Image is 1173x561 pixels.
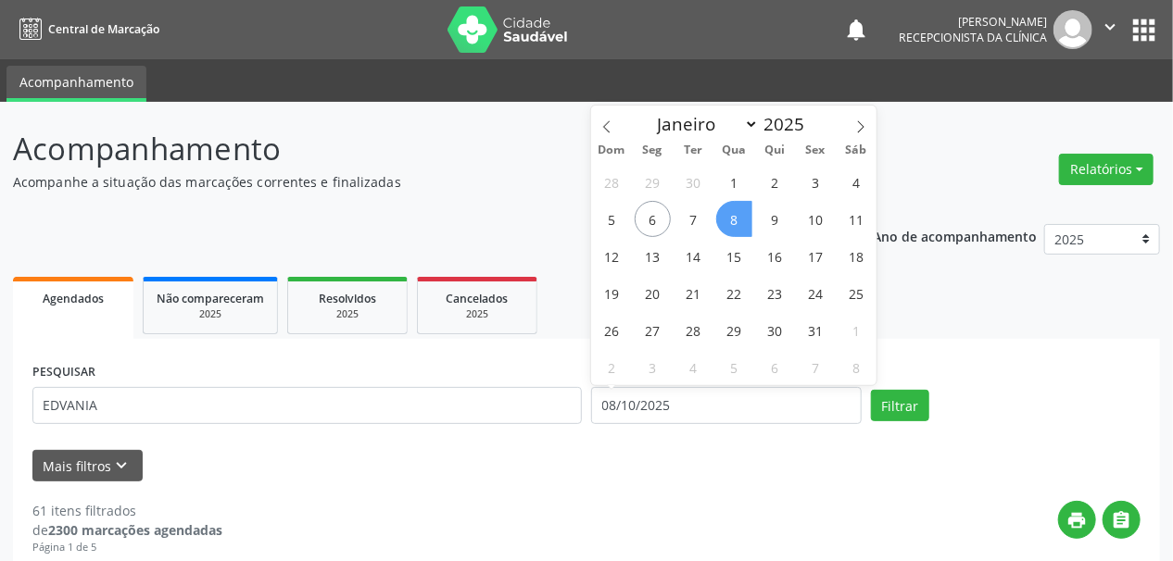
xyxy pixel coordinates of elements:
[32,540,222,555] div: Página 1 de 5
[301,307,394,321] div: 2025
[632,144,673,156] span: Seg
[431,307,523,321] div: 2025
[1128,14,1160,46] button: apps
[112,455,132,476] i: keyboard_arrow_down
[838,349,874,385] span: Novembro 8, 2025
[157,307,264,321] div: 2025
[43,291,104,306] span: Agendados
[899,14,1047,30] div: [PERSON_NAME]
[48,521,222,539] strong: 2300 marcações agendadas
[757,238,793,274] span: Outubro 16, 2025
[635,275,671,311] span: Outubro 20, 2025
[716,312,752,348] span: Outubro 29, 2025
[716,164,752,200] span: Outubro 1, 2025
[1103,501,1141,539] button: 
[838,164,874,200] span: Outubro 4, 2025
[1058,501,1096,539] button: print
[838,275,874,311] span: Outubro 25, 2025
[648,111,759,137] select: Month
[591,144,632,156] span: Dom
[1112,510,1132,530] i: 
[1059,154,1154,185] button: Relatórios
[798,275,834,311] span: Outubro 24, 2025
[32,520,222,540] div: de
[635,312,671,348] span: Outubro 27, 2025
[594,275,630,311] span: Outubro 19, 2025
[874,224,1038,247] p: Ano de acompanhamento
[594,164,630,200] span: Setembro 28, 2025
[716,275,752,311] span: Outubro 22, 2025
[635,201,671,237] span: Outubro 6, 2025
[6,66,146,102] a: Acompanhamento
[757,312,793,348] span: Outubro 30, 2025
[675,312,712,348] span: Outubro 28, 2025
[675,238,712,274] span: Outubro 14, 2025
[591,387,862,424] input: Selecione um intervalo
[757,275,793,311] span: Outubro 23, 2025
[594,201,630,237] span: Outubro 5, 2025
[13,14,159,44] a: Central de Marcação
[1092,10,1128,49] button: 
[759,112,820,136] input: Year
[1067,510,1088,530] i: print
[157,291,264,306] span: Não compareceram
[673,144,713,156] span: Ter
[635,164,671,200] span: Setembro 29, 2025
[757,164,793,200] span: Outubro 2, 2025
[594,238,630,274] span: Outubro 12, 2025
[635,349,671,385] span: Novembro 3, 2025
[795,144,836,156] span: Sex
[798,349,834,385] span: Novembro 7, 2025
[1100,17,1120,37] i: 
[32,501,222,520] div: 61 itens filtrados
[319,291,376,306] span: Resolvidos
[48,21,159,37] span: Central de Marcação
[713,144,754,156] span: Qua
[798,238,834,274] span: Outubro 17, 2025
[798,164,834,200] span: Outubro 3, 2025
[899,30,1047,45] span: Recepcionista da clínica
[871,390,929,421] button: Filtrar
[757,349,793,385] span: Novembro 6, 2025
[716,238,752,274] span: Outubro 15, 2025
[757,201,793,237] span: Outubro 9, 2025
[32,387,582,424] input: Nome, CNS
[1053,10,1092,49] img: img
[32,358,95,387] label: PESQUISAR
[675,275,712,311] span: Outubro 21, 2025
[838,312,874,348] span: Novembro 1, 2025
[635,238,671,274] span: Outubro 13, 2025
[716,201,752,237] span: Outubro 8, 2025
[594,312,630,348] span: Outubro 26, 2025
[798,201,834,237] span: Outubro 10, 2025
[716,349,752,385] span: Novembro 5, 2025
[838,238,874,274] span: Outubro 18, 2025
[838,201,874,237] span: Outubro 11, 2025
[754,144,795,156] span: Qui
[798,312,834,348] span: Outubro 31, 2025
[13,126,816,172] p: Acompanhamento
[836,144,877,156] span: Sáb
[675,201,712,237] span: Outubro 7, 2025
[447,291,509,306] span: Cancelados
[675,164,712,200] span: Setembro 30, 2025
[843,17,869,43] button: notifications
[32,450,143,482] button: Mais filtroskeyboard_arrow_down
[594,349,630,385] span: Novembro 2, 2025
[13,172,816,192] p: Acompanhe a situação das marcações correntes e finalizadas
[675,349,712,385] span: Novembro 4, 2025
